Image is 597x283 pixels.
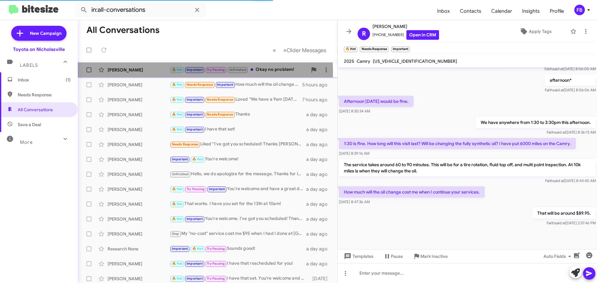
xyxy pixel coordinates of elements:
div: [PERSON_NAME] [108,126,170,133]
div: a day ago [306,126,332,133]
span: Try Pausing [187,187,205,191]
div: Sounds good! [170,245,306,252]
input: Search [75,2,206,17]
span: 🔥 Hot [172,262,183,266]
a: Inbox [432,2,455,20]
div: a day ago [306,246,332,252]
div: a day ago [306,112,332,118]
span: 🔥 Hot [172,68,183,72]
h1: All Conversations [86,25,160,35]
span: 🔥 Hot [192,157,203,161]
button: Pause [378,251,408,262]
span: Unfinished [172,172,189,176]
span: [DATE] 8:30:34 AM [339,109,370,113]
span: 2025 [344,58,354,64]
span: Faith [DATE] 8:36:13 AM [547,130,596,135]
p: afternoon* [545,75,596,86]
div: That works. I have you set for the 13th at 10am! [170,200,306,208]
small: 🔥 Hot [344,47,357,52]
span: Important [187,217,203,221]
button: Previous [269,44,280,57]
div: I have that rescheduled for you! [170,260,306,267]
div: You're welcome and have a great day! [170,185,306,193]
div: [PERSON_NAME] [108,112,170,118]
div: a day ago [306,141,332,148]
div: [PERSON_NAME] [108,231,170,237]
span: Needs Response [207,112,233,116]
span: [DATE] 8:39:16 AM [339,151,369,156]
span: Pause [391,251,403,262]
a: Contacts [455,2,486,20]
div: [PERSON_NAME] [108,201,170,207]
span: said at [553,178,564,183]
p: 1:30 is fine. How long will this visit last? Will be changing the fully synthetic oil? I have put... [339,138,576,149]
span: Faith [DATE] 8:06:06 AM [545,88,596,92]
span: Needs Response [187,83,213,87]
span: [US_VEHICLE_IDENTIFICATION_NUMBER] [373,58,457,64]
span: Inbox [18,77,71,83]
a: New Campaign [11,26,67,41]
span: Faith [DATE] 8:44:40 AM [545,178,596,183]
div: [PERSON_NAME] [108,156,170,162]
div: You're welcome! [170,156,306,163]
span: « [273,46,276,54]
span: Important [187,98,203,102]
span: Faith [DATE] 8:06:00 AM [544,66,596,71]
span: New Campaign [30,30,62,36]
div: [PERSON_NAME] [108,82,170,88]
span: said at [555,130,566,135]
div: [PERSON_NAME] [108,276,170,282]
div: a day ago [306,216,332,222]
span: 🔥 Hot [172,127,183,131]
div: a day ago [306,231,332,237]
div: How much will the oil change cost me when I continue your services. [170,81,302,88]
span: 🔥 Hot [172,202,183,206]
span: Needs Response [207,98,233,102]
span: said at [553,88,564,92]
span: Profile [545,2,569,20]
span: Important [209,187,225,191]
div: a day ago [306,171,332,177]
span: Older Messages [287,47,326,54]
nav: Page navigation example [269,44,330,57]
span: Important [172,157,188,161]
span: » [283,46,287,54]
div: 5 hours ago [302,82,332,88]
span: Templates [343,251,373,262]
span: 🔥 Hot [172,98,183,102]
span: [DATE] 8:47:36 AM [339,199,370,204]
button: Auto Fields [539,251,578,262]
div: a day ago [306,156,332,162]
span: Important [172,247,188,251]
span: Important [187,112,203,116]
button: Mark Inactive [408,251,453,262]
div: I have that set! [170,126,306,133]
span: Mark Inactive [420,251,448,262]
span: Labels [20,62,38,68]
small: Needs Response [360,47,388,52]
span: Needs Response [172,142,198,146]
span: Important [187,262,203,266]
div: [PERSON_NAME] [108,67,170,73]
div: My "no-cost" service cost me $95 when I had I done at [GEOGRAPHIC_DATA] [DATE]. Please stop sendi... [170,230,306,237]
button: FB [569,5,590,15]
span: 🔥 Hot [192,247,203,251]
div: a day ago [306,186,332,192]
p: The service takes around 60 to 90 minutes. This will be for a tire rotation, fluid top off, and m... [339,159,596,176]
span: Important [187,68,203,72]
div: Research None [108,246,170,252]
span: Try Pausing [207,247,225,251]
div: Thanks [170,111,306,118]
div: a day ago [306,201,332,207]
span: Important [187,276,203,281]
button: Templates [338,251,378,262]
div: 7 hours ago [302,97,332,103]
p: Afternoon [DATE] would be fine. [339,96,414,107]
span: Unfinished [229,68,246,72]
div: [PERSON_NAME] [108,171,170,177]
div: [PERSON_NAME] [108,261,170,267]
span: All Conversations [18,107,53,113]
div: FB [574,5,585,15]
